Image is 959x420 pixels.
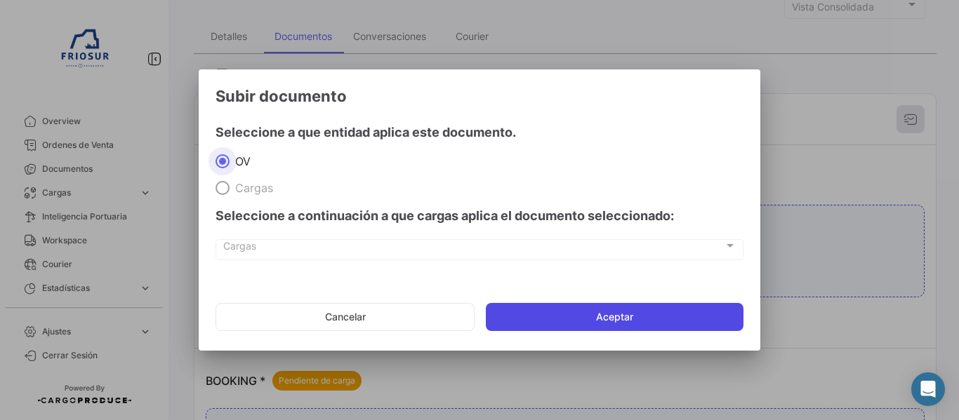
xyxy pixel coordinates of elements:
span: Cargas [230,181,273,195]
span: OV [230,154,251,168]
button: Aceptar [486,303,743,331]
span: Cargas [223,243,724,255]
h3: Subir documento [216,86,743,106]
button: Cancelar [216,303,475,331]
h4: Seleccione a continuación a que cargas aplica el documento seleccionado: [216,206,743,226]
h4: Seleccione a que entidad aplica este documento. [216,123,743,142]
div: Abrir Intercom Messenger [911,372,945,406]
